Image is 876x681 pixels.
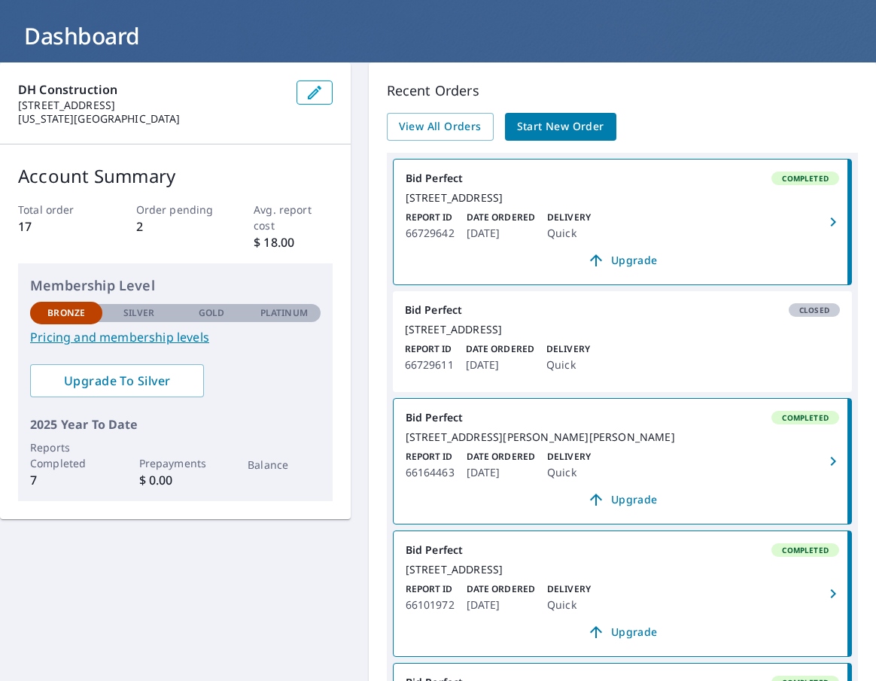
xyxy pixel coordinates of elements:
p: [STREET_ADDRESS] [18,99,284,112]
a: Upgrade To Silver [30,364,204,397]
h1: Dashboard [18,20,858,51]
a: Pricing and membership levels [30,328,321,346]
div: Bid Perfect [405,303,840,317]
p: 2 [136,217,214,236]
p: Reports Completed [30,439,102,471]
span: Start New Order [517,117,604,136]
p: Account Summary [18,163,333,190]
p: Recent Orders [387,81,858,101]
div: Bid Perfect [406,172,839,185]
p: Report ID [406,450,455,464]
div: [STREET_ADDRESS][PERSON_NAME][PERSON_NAME] [406,430,839,444]
span: Upgrade [415,491,830,509]
a: Start New Order [505,113,616,141]
span: Upgrade To Silver [42,372,192,389]
p: Bronze [47,306,85,320]
p: DH Construction [18,81,284,99]
p: Quick [547,224,591,242]
p: $ 0.00 [139,471,211,489]
div: Bid Perfect [406,543,839,557]
div: Bid Perfect [406,411,839,424]
a: Upgrade [406,248,839,272]
a: Bid PerfectCompleted[STREET_ADDRESS]Report ID66101972Date Ordered[DATE]DeliveryQuickUpgrade [394,531,851,656]
p: Delivery [547,211,591,224]
p: [DATE] [466,356,534,374]
p: Balance [248,457,320,473]
p: [DATE] [467,224,535,242]
span: Completed [773,412,838,423]
a: View All Orders [387,113,494,141]
p: Order pending [136,202,214,217]
span: Completed [773,545,838,555]
p: Report ID [406,211,455,224]
span: Upgrade [415,623,830,641]
p: Quick [547,596,591,614]
a: Bid PerfectCompleted[STREET_ADDRESS][PERSON_NAME][PERSON_NAME]Report ID66164463Date Ordered[DATE]... [394,399,851,524]
span: View All Orders [399,117,482,136]
p: Delivery [547,450,591,464]
p: Date Ordered [467,450,535,464]
div: [STREET_ADDRESS] [405,323,840,336]
p: 66729611 [405,356,454,374]
p: Platinum [260,306,308,320]
p: 17 [18,217,96,236]
p: Date Ordered [467,211,535,224]
p: Report ID [406,582,455,596]
p: Silver [123,306,155,320]
div: [STREET_ADDRESS] [406,191,839,205]
p: Gold [199,306,224,320]
p: 2025 Year To Date [30,415,321,433]
p: [DATE] [467,464,535,482]
a: Bid PerfectCompleted[STREET_ADDRESS]Report ID66729642Date Ordered[DATE]DeliveryQuickUpgrade [394,160,851,284]
p: [US_STATE][GEOGRAPHIC_DATA] [18,112,284,126]
p: $ 18.00 [254,233,332,251]
p: Delivery [547,582,591,596]
span: Closed [790,305,838,315]
div: [STREET_ADDRESS] [406,563,839,576]
p: 66101972 [406,596,455,614]
p: Report ID [405,342,454,356]
p: Quick [546,356,590,374]
p: Prepayments [139,455,211,471]
a: Upgrade [406,620,839,644]
a: Bid PerfectClosed[STREET_ADDRESS]Report ID66729611Date Ordered[DATE]DeliveryQuick [393,291,852,392]
p: Avg. report cost [254,202,332,233]
p: Quick [547,464,591,482]
p: Date Ordered [467,582,535,596]
p: 7 [30,471,102,489]
p: Delivery [546,342,590,356]
p: [DATE] [467,596,535,614]
a: Upgrade [406,488,839,512]
p: Date Ordered [466,342,534,356]
span: Upgrade [415,251,830,269]
p: 66729642 [406,224,455,242]
p: Membership Level [30,275,321,296]
span: Completed [773,173,838,184]
p: Total order [18,202,96,217]
p: 66164463 [406,464,455,482]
